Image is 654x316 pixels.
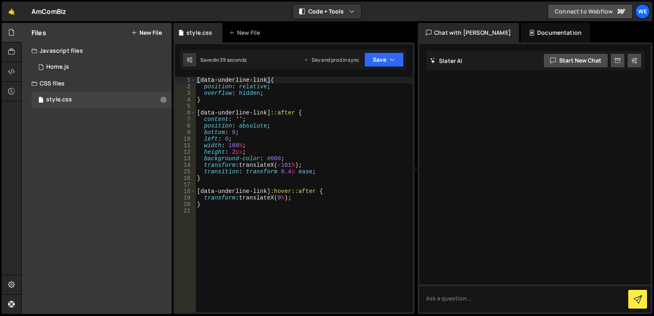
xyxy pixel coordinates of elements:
[229,29,263,37] div: New File
[175,90,196,96] div: 3
[22,75,172,92] div: CSS files
[200,56,246,63] div: Saved
[548,4,633,19] a: Connect to Webflow
[31,59,172,75] div: 17193/47529.js
[304,56,359,63] div: Dev and prod in sync
[46,63,69,71] div: Home.js
[175,208,196,214] div: 21
[215,56,246,63] div: in 39 seconds
[175,103,196,110] div: 5
[175,142,196,149] div: 11
[175,136,196,142] div: 10
[2,2,22,21] a: 🤙
[22,43,172,59] div: Javascript files
[175,175,196,182] div: 16
[543,53,608,68] button: Start new chat
[175,96,196,103] div: 4
[175,77,196,83] div: 1
[175,195,196,201] div: 19
[31,92,172,108] div: 17193/47530.css
[364,52,404,67] button: Save
[175,168,196,175] div: 15
[418,23,519,43] div: Chat with [PERSON_NAME]
[175,116,196,123] div: 7
[131,29,162,36] button: New File
[175,188,196,195] div: 18
[430,57,463,65] h2: Slater AI
[175,201,196,208] div: 20
[175,182,196,188] div: 17
[635,4,650,19] a: We
[175,83,196,90] div: 2
[31,7,66,16] div: AmComBiz
[175,110,196,116] div: 6
[175,129,196,136] div: 9
[175,149,196,155] div: 12
[46,96,72,103] div: style.css
[186,29,212,37] div: style.css
[521,23,590,43] div: Documentation
[31,28,46,37] h2: Files
[293,4,361,19] button: Code + Tools
[175,155,196,162] div: 13
[175,123,196,129] div: 8
[175,162,196,168] div: 14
